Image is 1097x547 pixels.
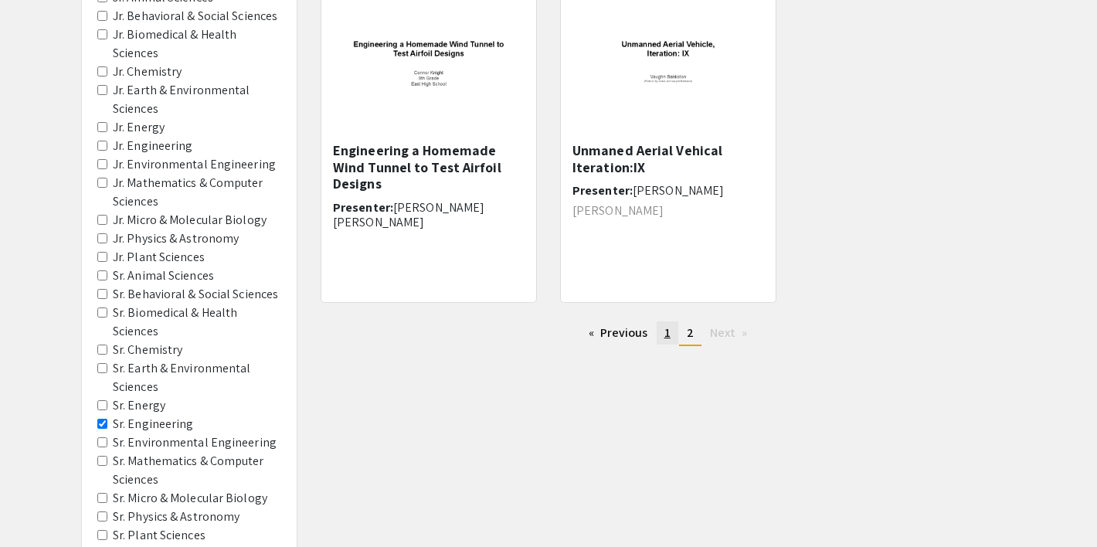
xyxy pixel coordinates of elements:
[113,452,281,489] label: Sr. Mathematics & Computer Sciences
[664,324,671,341] span: 1
[113,304,281,341] label: Sr. Biomedical & Health Sciences
[113,341,182,359] label: Sr. Chemistry
[633,182,724,199] span: [PERSON_NAME]
[113,25,281,63] label: Jr. Biomedical & Health Sciences
[113,118,165,137] label: Jr. Energy
[113,508,239,526] label: Sr. Physics & Astronomy
[687,324,694,341] span: 2
[572,202,664,219] span: [PERSON_NAME]
[321,321,1016,346] ul: Pagination
[572,142,764,175] h5: Unmaned Aerial Vehical Iteration:IX
[113,63,182,81] label: Jr. Chemistry
[333,199,484,230] span: [PERSON_NAME] [PERSON_NAME]
[113,174,281,211] label: Jr. Mathematics & Computer Sciences
[113,211,267,229] label: Jr. Micro & Molecular Biology
[113,359,281,396] label: Sr. Earth & Environmental Sciences
[113,433,277,452] label: Sr. Environmental Engineering
[333,142,525,192] h5: Engineering a Homemade Wind Tunnel to Test Airfoil Designs
[12,477,66,535] iframe: Chat
[113,229,239,248] label: Jr. Physics & Astronomy
[572,183,764,198] h6: Presenter:
[113,526,205,545] label: Sr. Plant Sciences
[113,285,278,304] label: Sr. Behavioral & Social Sciences
[113,396,165,415] label: Sr. Energy
[113,415,194,433] label: Sr. Engineering
[710,324,735,341] span: Next
[113,137,193,155] label: Jr. Engineering
[113,267,214,285] label: Sr. Animal Sciences
[113,155,276,174] label: Jr. Environmental Engineering
[333,200,525,229] h6: Presenter:
[113,248,205,267] label: Jr. Plant Sciences
[113,81,281,118] label: Jr. Earth & Environmental Sciences
[113,7,277,25] label: Jr. Behavioral & Social Sciences
[581,321,656,345] a: Previous page
[113,489,267,508] label: Sr. Micro & Molecular Biology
